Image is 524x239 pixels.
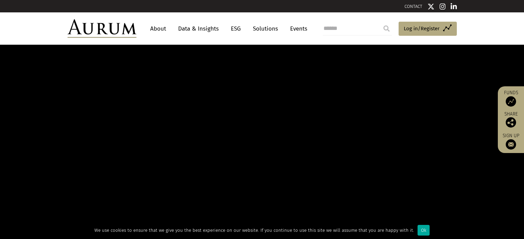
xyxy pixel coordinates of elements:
[506,117,516,128] img: Share this post
[404,4,422,9] a: CONTACT
[451,3,457,10] img: Linkedin icon
[440,3,446,10] img: Instagram icon
[418,225,430,236] div: Ok
[501,90,521,107] a: Funds
[147,22,169,35] a: About
[380,22,393,35] input: Submit
[506,96,516,107] img: Access Funds
[506,139,516,150] img: Sign up to our newsletter
[227,22,244,35] a: ESG
[428,3,434,10] img: Twitter icon
[249,22,281,35] a: Solutions
[175,22,222,35] a: Data & Insights
[399,22,457,36] a: Log in/Register
[501,112,521,128] div: Share
[287,22,307,35] a: Events
[68,19,136,38] img: Aurum
[501,133,521,150] a: Sign up
[404,24,440,33] span: Log in/Register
